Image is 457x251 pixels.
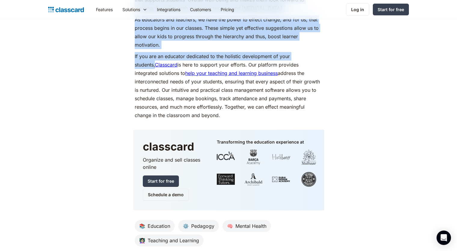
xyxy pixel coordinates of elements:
p: Organize and sell classes online [143,156,205,171]
a: home [48,5,84,14]
p: As educators and teachers, we have the power to effect change, and for us, that process begins in... [135,15,322,49]
div: Education [145,222,170,230]
div: Pedagogy [189,222,214,230]
a: help your teaching and learning business [185,70,278,76]
div: 🧠 [227,222,233,230]
div: Log in [351,6,364,13]
a: Log in [346,3,369,16]
a: Integrations [152,3,185,16]
div: Transforming the education experience at [217,139,304,145]
p: If you are an educator dedicated to the holistic development of your students, is here to support... [135,52,322,119]
div: Solutions [118,3,152,16]
div: 👩🏻‍🏫 [139,237,145,244]
a: Start for free [143,175,179,187]
div: Teaching and Learning [145,237,199,244]
a: Pricing [216,3,239,16]
a: Schedule a demo [143,189,189,201]
div: ⚙️ [183,222,189,230]
a: Start for free [373,4,409,15]
div: Mental Health [233,222,266,230]
a: Customers [185,3,216,16]
div: Open Intercom Messenger [437,231,451,245]
h3: classcard [143,139,205,154]
a: Classcard [155,62,177,68]
div: 📚 [139,222,145,230]
a: Features [91,3,118,16]
div: Start for free [378,6,404,13]
div: Solutions [122,6,140,13]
